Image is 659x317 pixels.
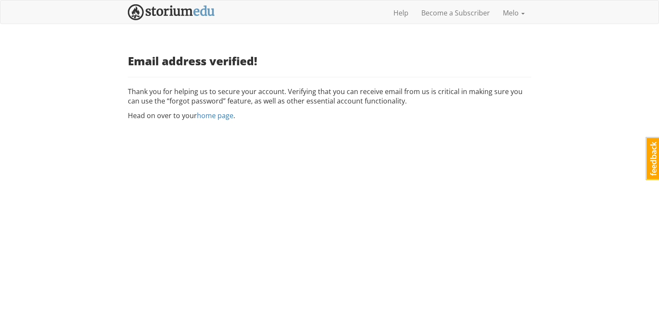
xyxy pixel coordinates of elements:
[128,111,531,121] p: Head on over to your .
[415,2,496,24] a: Become a Subscriber
[128,4,215,20] img: StoriumEDU
[128,87,531,107] p: Thank you for helping us to secure your account. Verifying that you can receive email from us is ...
[128,55,531,67] h3: Email address verified!
[387,2,415,24] a: Help
[197,111,233,120] a: home page
[496,2,531,24] a: Melo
